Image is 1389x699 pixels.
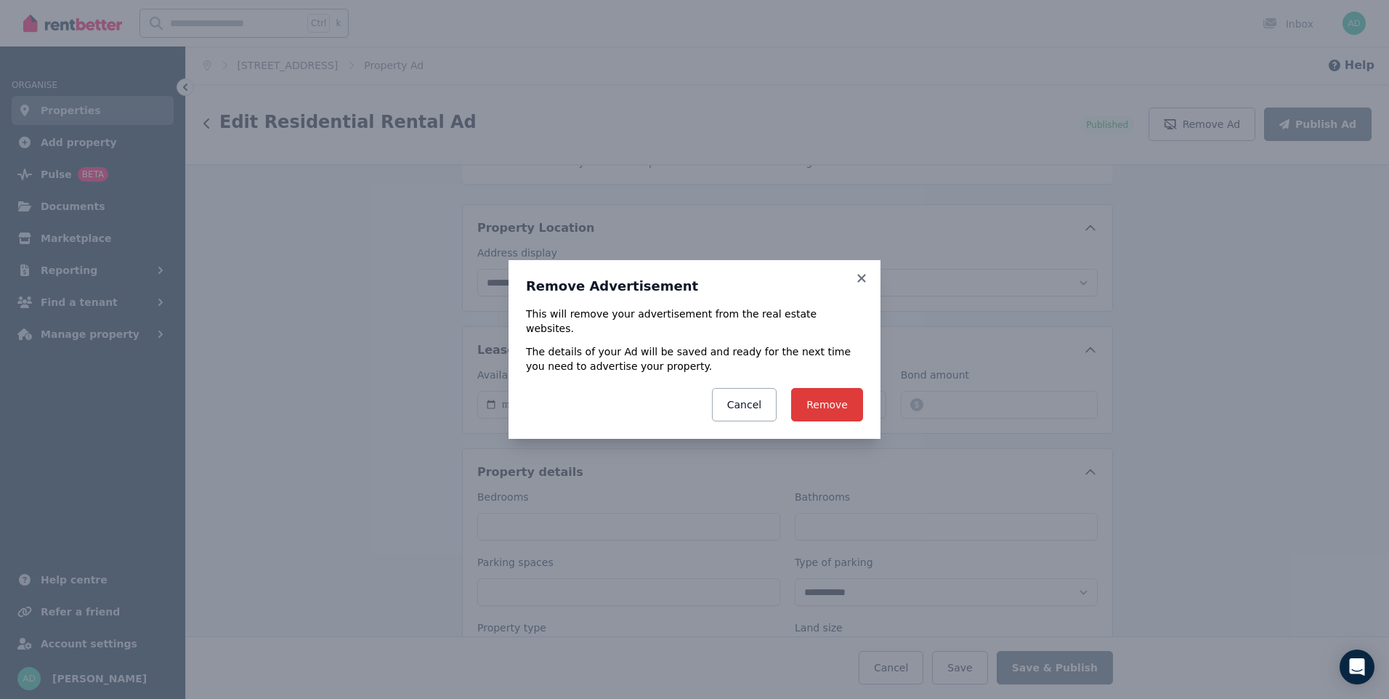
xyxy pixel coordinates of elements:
[526,307,863,336] p: This will remove your advertisement from the real estate websites.
[526,278,863,295] h3: Remove Advertisement
[791,388,863,421] button: Remove
[712,388,777,421] button: Cancel
[1340,650,1374,684] div: Open Intercom Messenger
[526,344,863,373] p: The details of your Ad will be saved and ready for the next time you need to advertise your prope...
